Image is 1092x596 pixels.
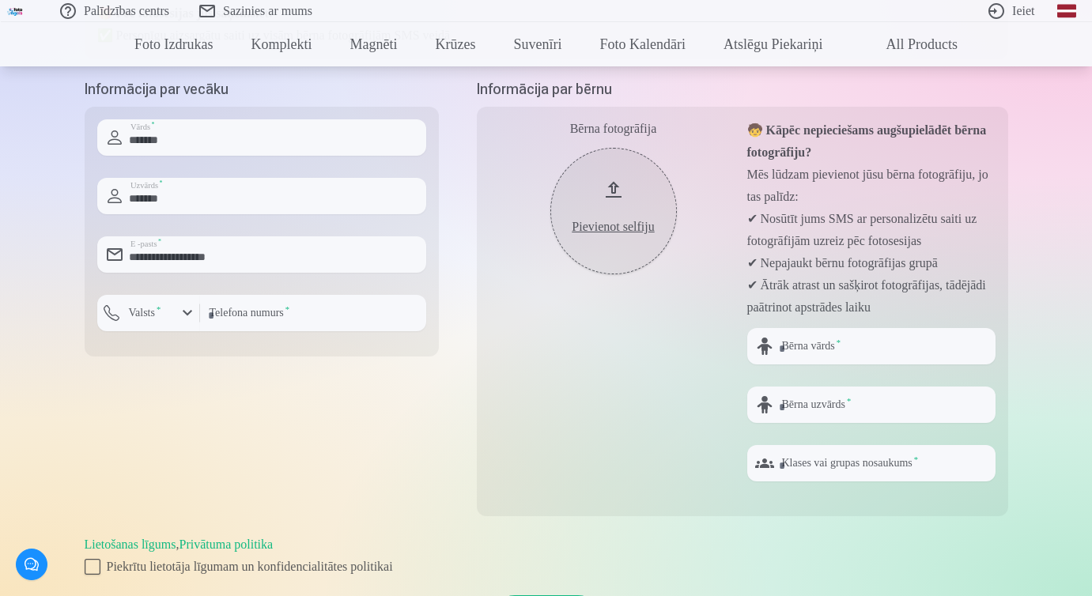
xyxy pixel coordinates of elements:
[85,78,439,100] h5: Informācija par vecāku
[747,123,987,159] strong: 🧒 Kāpēc nepieciešams augšupielādēt bērna fotogrāfiju?
[179,538,273,551] a: Privātuma politika
[705,22,841,66] a: Atslēgu piekariņi
[841,22,977,66] a: All products
[550,148,677,274] button: Pievienot selfiju
[580,22,704,66] a: Foto kalendāri
[115,22,232,66] a: Foto izdrukas
[566,217,661,236] div: Pievienot selfiju
[232,22,331,66] a: Komplekti
[16,549,47,580] button: comment
[489,119,738,138] div: Bērna fotogrāfija
[85,535,1008,576] div: ,
[7,6,25,16] img: /fa1
[477,78,1008,100] h5: Informācija par bērnu
[747,252,996,274] p: ✔ Nepajaukt bērnu fotogrāfijas grupā
[97,295,200,331] button: Valsts*
[123,305,168,321] label: Valsts
[747,274,996,319] p: ✔ Ātrāk atrast un sašķirot fotogrāfijas, tādējādi paātrinot apstrādes laiku
[331,22,417,66] a: Magnēti
[494,22,580,66] a: Suvenīri
[417,22,495,66] a: Krūzes
[747,208,996,252] p: ✔ Nosūtīt jums SMS ar personalizētu saiti uz fotogrāfijām uzreiz pēc fotosesijas
[85,538,176,551] a: Lietošanas līgums
[747,164,996,208] p: Mēs lūdzam pievienot jūsu bērna fotogrāfiju, jo tas palīdz:
[17,557,47,571] span: comment
[85,557,1008,576] label: Piekrītu lietotāja līgumam un konfidencialitātes politikai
